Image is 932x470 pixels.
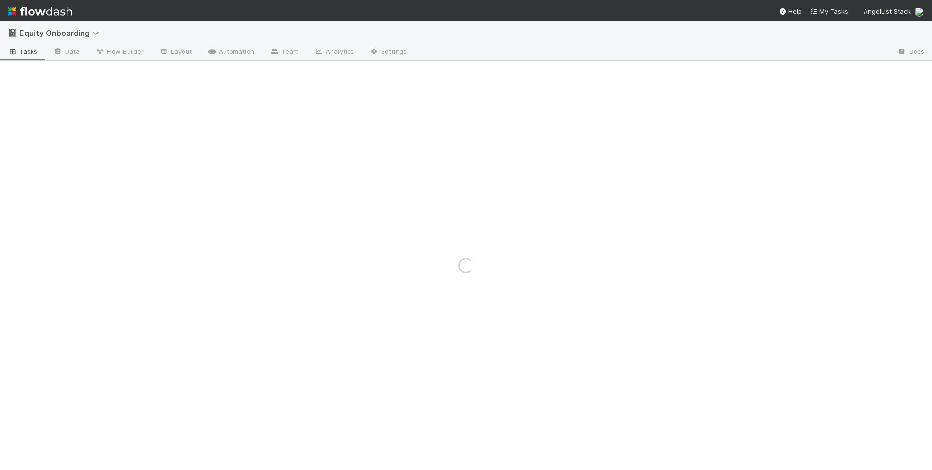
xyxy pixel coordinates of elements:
a: Team [262,45,306,60]
a: Analytics [306,45,362,60]
a: Settings [362,45,415,60]
a: Layout [151,45,200,60]
span: My Tasks [810,7,848,15]
a: Docs [890,45,932,60]
a: Flow Builder [87,45,151,60]
img: logo-inverted-e16ddd16eac7371096b0.svg [8,3,72,19]
a: Data [46,45,87,60]
span: AngelList Stack [864,7,911,15]
a: My Tasks [810,6,848,16]
img: avatar_55035ea6-c43a-43cd-b0ad-a82770e0f712.png [915,7,924,17]
span: 📓 [8,29,17,37]
div: Help [779,6,802,16]
span: Equity Onboarding [19,28,104,38]
span: Tasks [8,47,38,56]
span: Flow Builder [95,47,144,56]
a: Automation [200,45,262,60]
